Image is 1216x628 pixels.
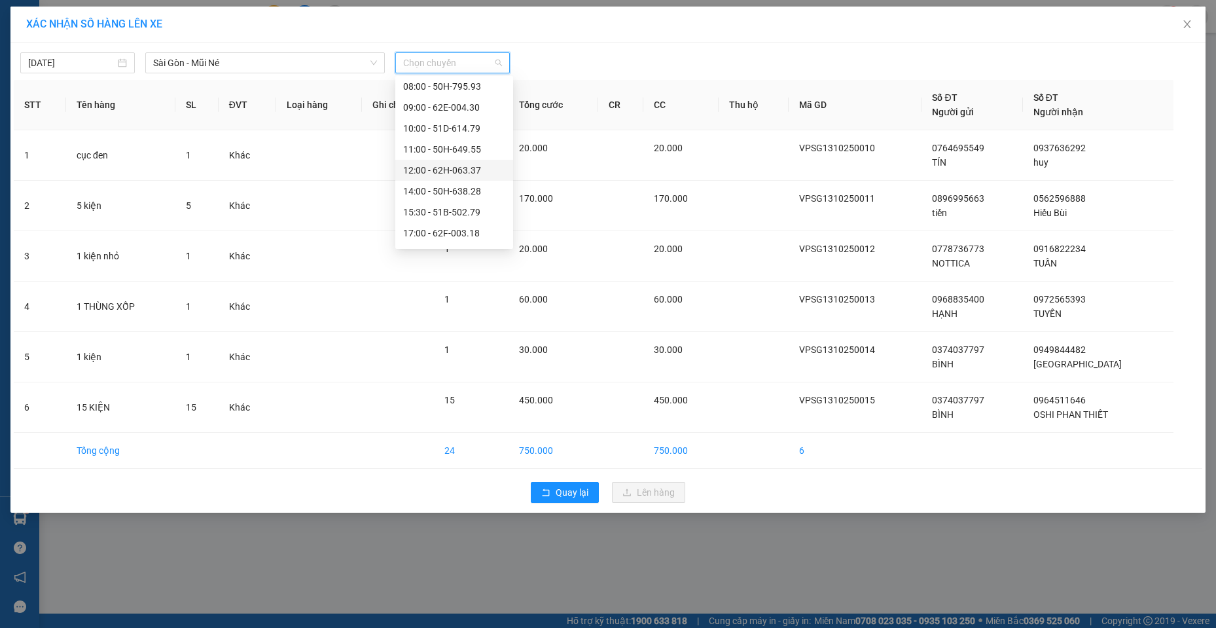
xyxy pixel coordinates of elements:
td: 750.000 [509,433,598,469]
td: 2 [14,181,66,231]
span: 15 [444,395,455,405]
input: 13/10/2025 [28,56,115,70]
span: VPSG1310250014 [799,344,875,355]
li: VP VP [PERSON_NAME] [90,71,174,100]
span: 5 [186,200,191,211]
span: BÌNH [932,409,954,420]
span: 60.000 [519,294,548,305]
span: 450.000 [519,395,553,405]
span: 0968835400 [932,294,984,305]
span: VPSG1310250010 [799,143,875,153]
span: 0764695549 [932,143,984,153]
span: 0778736773 [932,244,984,254]
th: CC [643,80,719,130]
span: 170.000 [519,193,553,204]
span: HẠNH [932,308,957,319]
td: 5 [14,332,66,382]
span: Số ĐT [1033,92,1058,103]
span: huy [1033,157,1048,168]
td: 1 kiện nhỏ [66,231,175,282]
span: BÌNH [932,359,954,369]
span: 1 [186,352,191,362]
img: logo.jpg [7,7,52,52]
span: 60.000 [654,294,683,305]
span: Người gửi [932,107,974,117]
td: Khác [219,130,276,181]
td: Khác [219,332,276,382]
span: 0916822234 [1033,244,1086,254]
span: VPSG1310250015 [799,395,875,405]
span: 20.000 [654,143,683,153]
span: 0374037797 [932,395,984,405]
span: rollback [541,488,550,498]
span: 1 [186,251,191,261]
td: Tổng cộng [66,433,175,469]
span: 30.000 [519,344,548,355]
span: TUYỀN [1033,308,1062,319]
div: 09:00 - 62E-004.30 [403,100,505,115]
span: 0972565393 [1033,294,1086,305]
span: Chọn chuyến [403,53,502,73]
li: VP VP [PERSON_NAME] Lão [7,71,90,114]
span: Sài Gòn - Mũi Né [153,53,377,73]
span: 20.000 [654,244,683,254]
td: 4 [14,282,66,332]
span: 0562596888 [1033,193,1086,204]
div: 08:00 - 50H-795.93 [403,79,505,94]
span: VPSG1310250012 [799,244,875,254]
span: 20.000 [519,244,548,254]
td: Khác [219,181,276,231]
button: rollbackQuay lại [531,482,599,503]
span: 30.000 [654,344,683,355]
span: Số ĐT [932,92,957,103]
th: Loại hàng [276,80,362,130]
span: VPSG1310250011 [799,193,875,204]
span: TÍN [932,157,946,168]
td: 1 kiện [66,332,175,382]
span: [GEOGRAPHIC_DATA] [1033,359,1122,369]
span: Người nhận [1033,107,1083,117]
td: 1 [14,130,66,181]
div: 11:00 - 50H-649.55 [403,142,505,157]
span: TUẤN [1033,258,1057,268]
span: 1 [444,344,450,355]
div: 10:00 - 51D-614.79 [403,121,505,136]
span: 15 [186,402,196,413]
span: 0937636292 [1033,143,1086,153]
span: 1 [444,294,450,305]
th: Ghi chú [362,80,434,130]
td: 3 [14,231,66,282]
td: 15 KIỆN [66,382,175,433]
span: Hiếu Bùi [1033,208,1067,218]
th: STT [14,80,66,130]
span: 0896995663 [932,193,984,204]
span: 0374037797 [932,344,984,355]
span: down [370,59,378,67]
td: 6 [789,433,922,469]
span: VPSG1310250013 [799,294,875,305]
th: Tên hàng [66,80,175,130]
th: Thu hộ [719,80,788,130]
div: 14:00 - 50H-638.28 [403,184,505,198]
span: 1 [186,301,191,312]
button: uploadLên hàng [612,482,685,503]
span: OSHI PHAN THIẾT [1033,409,1108,420]
span: tiến [932,208,947,218]
div: 12:00 - 62H-063.37 [403,163,505,177]
td: 750.000 [643,433,719,469]
span: 1 [444,244,450,254]
span: 1 [186,150,191,160]
th: CR [598,80,643,130]
span: 20.000 [519,143,548,153]
td: 5 kiện [66,181,175,231]
span: 170.000 [654,193,688,204]
th: Mã GD [789,80,922,130]
div: 17:00 - 62F-003.18 [403,226,505,240]
span: 450.000 [654,395,688,405]
span: 0949844482 [1033,344,1086,355]
span: Quay lại [556,485,588,500]
span: 0964511646 [1033,395,1086,405]
td: Khác [219,282,276,332]
td: 24 [434,433,509,469]
td: Khác [219,382,276,433]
